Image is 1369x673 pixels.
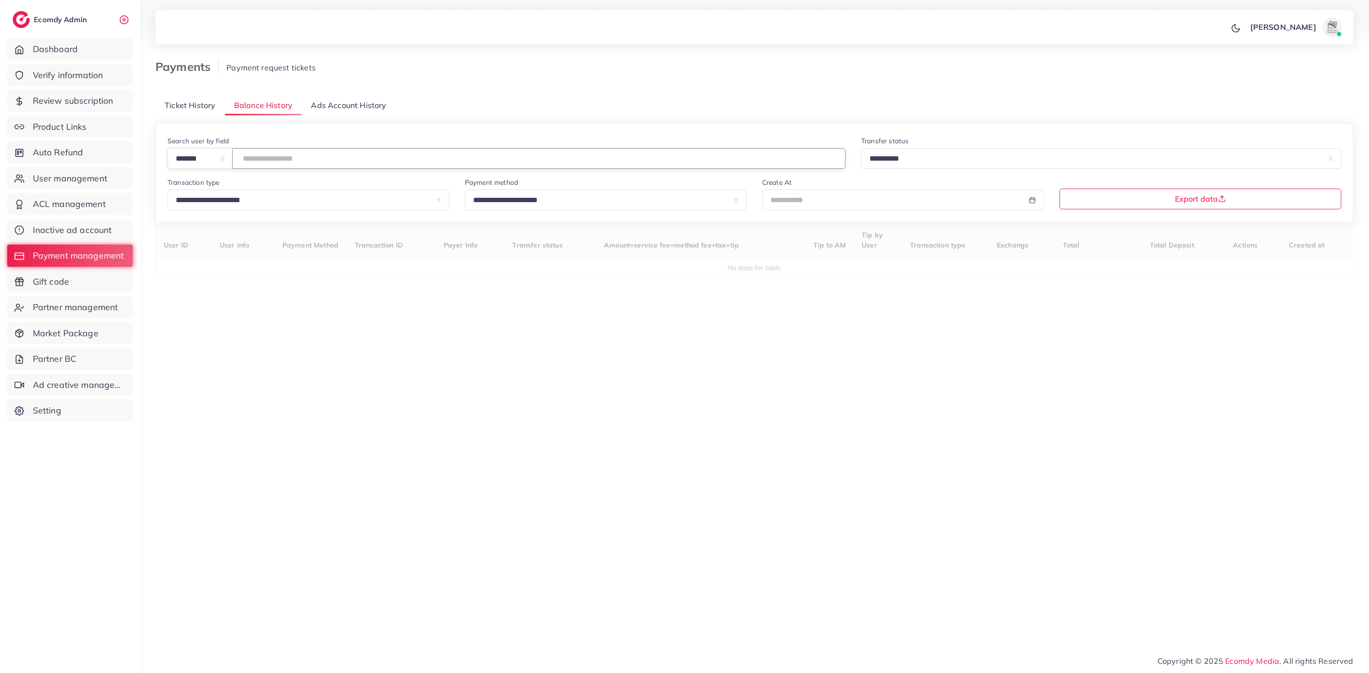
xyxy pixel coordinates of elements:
span: , All rights Reserved [1280,655,1354,667]
span: Ad creative management [33,379,126,391]
img: avatar [1323,17,1342,37]
a: Ecomdy Media [1226,656,1280,666]
a: Gift code [7,271,133,293]
a: Dashboard [7,38,133,60]
a: [PERSON_NAME]avatar [1245,17,1346,37]
img: logo [13,11,30,28]
a: logoEcomdy Admin [13,11,89,28]
span: ACL management [33,198,106,210]
a: Setting [7,399,133,422]
span: Ads Account History [311,100,387,111]
span: Ticket History [165,100,215,111]
a: Auto Refund [7,141,133,164]
label: Transfer status [861,136,908,146]
a: Market Package [7,322,133,344]
span: Payment management [33,249,124,262]
h2: Ecomdy Admin [34,15,89,24]
button: Export data [1060,189,1341,209]
label: Transaction type [168,178,220,187]
span: Gift code [33,275,69,288]
span: Verify information [33,69,103,82]
span: Balance History [234,100,293,111]
span: Review subscription [33,95,113,107]
span: Inactive ad account [33,224,112,236]
span: Payment request tickets [226,63,316,72]
label: Search user by field [168,136,229,146]
h3: Payments [155,60,219,74]
label: Create At [762,178,792,187]
span: Market Package [33,327,98,340]
span: Setting [33,404,61,417]
span: Partner management [33,301,118,314]
a: Inactive ad account [7,219,133,241]
span: Product Links [33,121,87,133]
a: Ad creative management [7,374,133,396]
a: User management [7,167,133,190]
span: Auto Refund [33,146,84,159]
p: [PERSON_NAME] [1250,21,1316,33]
span: Dashboard [33,43,78,55]
a: Product Links [7,116,133,138]
a: Partner BC [7,348,133,370]
a: Partner management [7,296,133,318]
span: Export data [1175,195,1226,203]
a: Review subscription [7,90,133,112]
span: Copyright © 2025 [1158,655,1354,667]
a: Verify information [7,64,133,86]
span: Partner BC [33,353,77,365]
span: User management [33,172,107,185]
a: ACL management [7,193,133,215]
label: Payment method [465,178,518,187]
a: Payment management [7,245,133,267]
